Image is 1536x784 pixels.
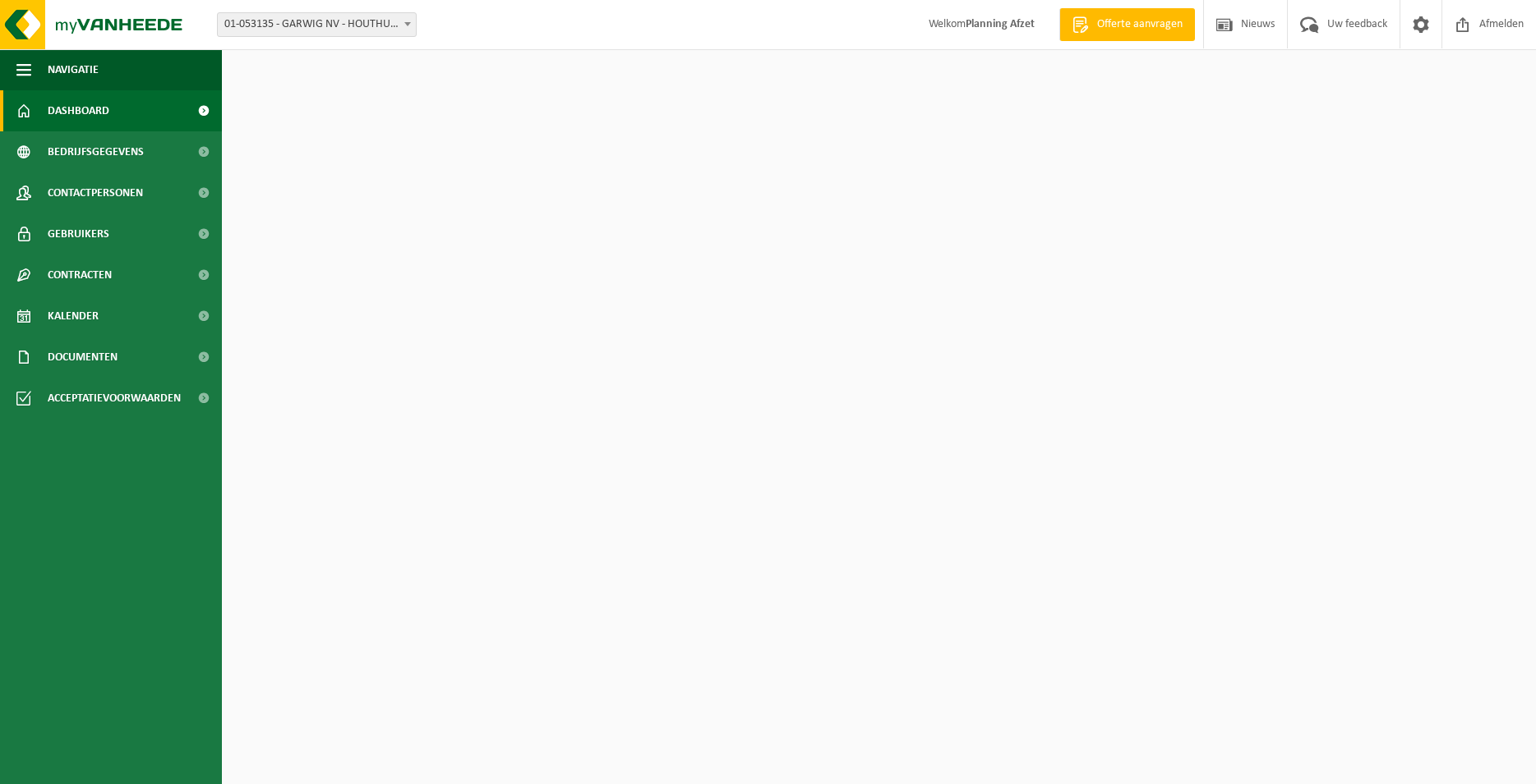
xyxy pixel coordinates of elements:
[218,13,416,36] span: 01-053135 - GARWIG NV - HOUTHULST
[48,90,109,131] span: Dashboard
[48,378,181,419] span: Acceptatievoorwaarden
[48,172,143,213] span: Contactpersonen
[966,18,1035,30] strong: Planning Afzet
[48,213,109,254] span: Gebruikers
[1059,8,1195,41] a: Offerte aanvragen
[48,296,99,337] span: Kalender
[48,49,99,90] span: Navigatie
[1093,16,1187,33] span: Offerte aanvragen
[48,131,144,172] span: Bedrijfsgegevens
[217,12,417,37] span: 01-053135 - GARWIG NV - HOUTHULST
[48,254,112,296] span: Contracten
[48,337,118,378] span: Documenten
